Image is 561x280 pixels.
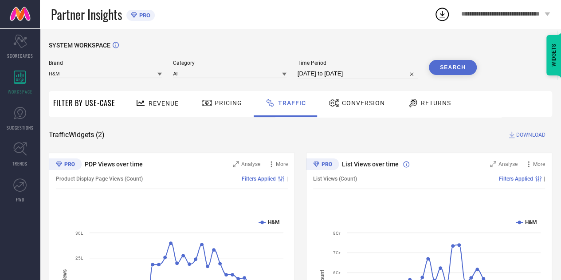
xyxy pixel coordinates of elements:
span: Brand [49,60,162,66]
span: Traffic Widgets ( 2 ) [49,130,105,139]
span: | [286,176,288,182]
text: H&M [268,219,280,225]
span: Partner Insights [51,5,122,24]
span: SCORECARDS [7,52,33,59]
span: More [533,161,545,167]
span: | [544,176,545,182]
span: Pricing [215,99,242,106]
span: Conversion [342,99,385,106]
span: Filters Applied [499,176,533,182]
span: PDP Views over time [85,161,143,168]
text: 25L [75,256,83,260]
span: Filter By Use-Case [53,98,115,108]
span: FWD [16,196,24,203]
div: Premium [306,158,339,172]
span: Category [173,60,286,66]
svg: Zoom [233,161,239,167]
span: SYSTEM WORKSPACE [49,42,110,49]
span: SUGGESTIONS [7,124,34,131]
span: TRENDS [12,160,27,167]
span: Time Period [298,60,418,66]
text: H&M [525,219,537,225]
span: Revenue [149,100,179,107]
div: Open download list [434,6,450,22]
text: 8Cr [333,231,341,236]
span: Product Display Page Views (Count) [56,176,143,182]
span: Analyse [498,161,518,167]
span: PRO [137,12,150,19]
div: Premium [49,158,82,172]
span: List Views over time [342,161,399,168]
input: Select time period [298,68,418,79]
text: 6Cr [333,270,341,275]
span: DOWNLOAD [516,130,545,139]
span: Traffic [278,99,306,106]
button: Search [429,60,477,75]
span: Analyse [241,161,260,167]
text: 7Cr [333,250,341,255]
svg: Zoom [490,161,496,167]
span: More [276,161,288,167]
span: Returns [421,99,451,106]
span: Filters Applied [242,176,276,182]
span: List Views (Count) [313,176,357,182]
text: 30L [75,231,83,236]
span: WORKSPACE [8,88,32,95]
